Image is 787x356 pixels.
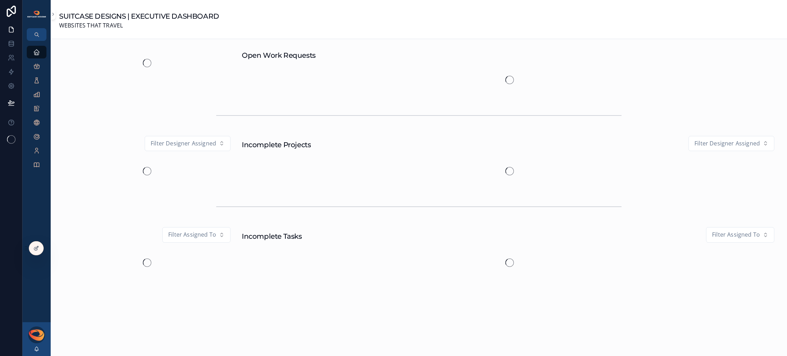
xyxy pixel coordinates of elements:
[242,50,316,60] h1: Open Work Requests
[145,136,231,151] button: Select Button
[168,230,216,239] span: Filter Assigned To
[242,231,302,241] h1: Incomplete Tasks
[688,136,774,151] button: Select Button
[59,11,219,21] h1: SUITCASE DESIGNS | EXECUTIVE DASHBOARD
[712,230,760,239] span: Filter Assigned To
[706,227,774,243] button: Select Button
[27,10,46,18] img: App logo
[242,140,311,150] h1: Incomplete Projects
[151,139,216,148] span: Filter Designer Assigned
[23,41,51,180] div: scrollable content
[59,21,219,30] span: WEBSITES THAT TRAVEL
[694,139,760,148] span: Filter Designer Assigned
[162,227,231,243] button: Select Button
